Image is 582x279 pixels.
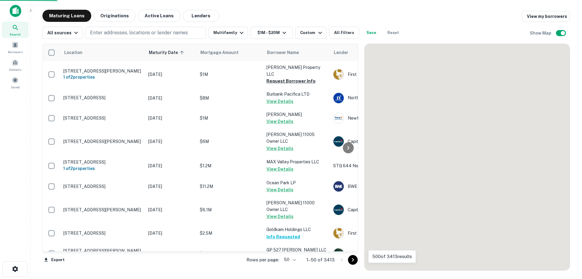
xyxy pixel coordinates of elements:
p: [STREET_ADDRESS][PERSON_NAME] [63,139,142,144]
p: [STREET_ADDRESS] [63,230,142,236]
p: STG 644 Normandie LP [333,162,424,169]
img: picture [333,136,344,147]
a: Contacts [2,57,28,73]
div: First Republic [333,228,424,239]
p: [STREET_ADDRESS] [63,159,142,165]
span: Mortgage Amount [200,49,246,56]
iframe: Chat Widget [552,230,582,260]
button: Go to next page [348,255,358,265]
p: [PERSON_NAME] [266,111,327,118]
p: $11.2M [200,183,260,190]
div: Newfi Wholesale [333,113,424,124]
img: picture [333,228,344,238]
button: View Details [266,213,293,220]
div: Arbor Realty Trust [333,248,424,259]
p: $2.3M [200,250,260,257]
span: Contacts [9,67,21,72]
div: First Republic [333,69,424,80]
span: Borrower Name [267,49,299,56]
span: Borrowers [8,49,22,54]
button: Enter addresses, locations or lender names [85,27,206,39]
button: View Details [266,145,293,152]
span: Maturity Date [149,49,186,56]
th: Location [60,44,145,61]
p: [STREET_ADDRESS] [63,184,142,189]
p: [DATE] [148,206,194,213]
p: GP 527 [PERSON_NAME] LLC [266,247,327,253]
span: Saved [11,85,20,90]
p: $6M [200,138,260,145]
button: Reset [383,27,403,39]
p: $1.2M [200,162,260,169]
img: picture [333,181,344,192]
img: picture [333,205,344,215]
button: $1M - $20M [250,27,293,39]
th: Lender [330,44,427,61]
p: [PERSON_NAME] Property LLC [266,64,327,77]
p: $6.1M [200,206,260,213]
p: [DATE] [148,138,194,145]
th: Borrower Name [263,44,330,61]
button: Originations [94,10,135,22]
th: Maturity Date [145,44,197,61]
p: $1M [200,115,260,121]
p: [DATE] [148,250,194,257]
p: Goldkam Holdings LLC [266,226,327,233]
div: BWE [333,181,424,192]
h6: Show Map [530,30,552,36]
p: [STREET_ADDRESS] [63,115,142,121]
p: 1–50 of 3413 [306,256,335,264]
p: [DATE] [148,71,194,78]
div: Capital ONE [333,204,424,215]
a: Saved [2,74,28,91]
button: Custom [295,27,326,39]
h6: 1 of 2 properties [63,165,142,172]
p: [STREET_ADDRESS][PERSON_NAME] [63,68,142,74]
p: [STREET_ADDRESS][PERSON_NAME][PERSON_NAME] [63,248,142,259]
img: capitalize-icon.png [10,5,21,17]
div: 50 [282,255,297,264]
p: $1M [200,71,260,78]
span: Search [10,32,21,37]
p: Rows per page: [246,256,279,264]
button: Request Borrower Info [266,77,316,85]
button: Info Requested [266,233,300,240]
button: View Details [266,118,293,125]
a: View my borrowers [522,11,570,22]
p: 500 of 3413 results [372,253,412,260]
p: [DATE] [148,162,194,169]
p: [PERSON_NAME] 11005 Owner LLC [266,131,327,145]
div: Capital ONE [333,136,424,147]
button: Multifamily [209,27,248,39]
div: 0 0 [365,44,570,270]
p: [DATE] [148,183,194,190]
p: [STREET_ADDRESS] [63,95,142,100]
img: picture [333,113,344,123]
div: All sources [47,29,80,36]
button: Active Loans [138,10,180,22]
p: $8M [200,95,260,101]
button: View Details [266,98,293,105]
button: All Filters [329,27,359,39]
span: Location [64,49,82,56]
button: Maturing Loans [42,10,91,22]
a: Borrowers [2,39,28,56]
p: Burbank Pacifica LTD [266,91,327,97]
button: Export [42,255,66,264]
button: Save your search to get updates of matches that match your search criteria. [362,27,381,39]
button: All sources [42,27,82,39]
p: $2.5M [200,230,260,236]
button: Lenders [183,10,219,22]
img: picture [333,248,344,259]
span: Lender [334,49,348,56]
p: MAX Valley Properties LLC [266,158,327,165]
p: [STREET_ADDRESS][PERSON_NAME] [63,207,142,213]
p: Ocean Park LP [266,179,327,186]
button: View Details [266,165,293,173]
a: Search [2,22,28,38]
